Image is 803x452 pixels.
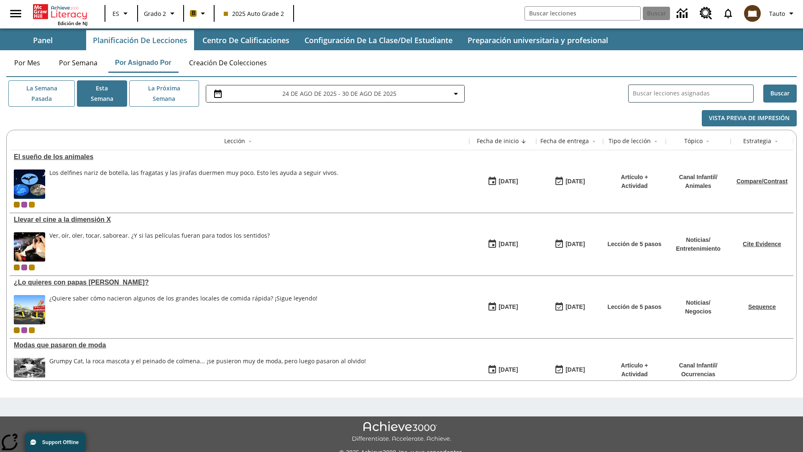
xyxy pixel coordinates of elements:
p: Negocios [685,307,711,316]
div: [DATE] [565,239,585,249]
button: 08/24/25: Último día en que podrá accederse la lección [552,174,588,190]
div: Tipo de lección [609,137,651,145]
button: Vista previa de impresión [702,110,797,126]
button: Support Offline [25,433,85,452]
a: Centro de recursos, Se abrirá en una pestaña nueva. [695,2,717,25]
button: Sort [519,136,529,146]
span: B [192,8,195,18]
span: Support Offline [42,439,79,445]
img: Uno de los primeros locales de McDonald's, con el icónico letrero rojo y los arcos amarillos. [14,295,45,324]
button: Seleccione el intervalo de fechas opción del menú [210,89,461,99]
button: 08/18/25: Primer día en que estuvo disponible la lección [485,236,521,252]
div: Llevar el cine a la dimensión X [14,216,465,223]
button: 07/26/25: Primer día en que estuvo disponible la lección [485,299,521,315]
div: [DATE] [565,365,585,375]
div: [DATE] [499,239,518,249]
img: foto en blanco y negro de una chica haciendo girar unos hula-hulas en la década de 1950 [14,358,45,387]
a: Compare/Contrast [737,178,788,185]
button: Sort [703,136,713,146]
a: Notificaciones [717,3,739,24]
div: New 2025 class [29,265,35,270]
span: Grado 2 [144,9,166,18]
button: Lenguaje: ES, Selecciona un idioma [108,6,135,21]
div: New 2025 class [29,327,35,333]
div: Estrategia [743,137,771,145]
p: Noticias / [676,236,721,244]
button: Sort [771,136,781,146]
div: OL 2025 Auto Grade 3 [21,327,27,333]
div: ¿Lo quieres con papas fritas? [14,279,465,286]
button: Por mes [6,53,48,73]
a: El sueño de los animales, Lecciones [14,153,465,161]
div: OL 2025 Auto Grade 3 [21,265,27,270]
input: Buscar campo [525,7,640,20]
div: Los delfines nariz de botella, las fragatas y las jirafas duermen muy poco. Esto les ayuda a segu... [49,169,338,177]
span: Tauto [769,9,785,18]
button: Por asignado por [108,53,178,73]
a: Llevar el cine a la dimensión X, Lecciones [14,216,465,223]
p: Artículo + Actividad [607,173,662,190]
div: El sueño de los animales [14,153,465,161]
img: Achieve3000 Differentiate Accelerate Achieve [352,421,451,443]
button: Sort [651,136,661,146]
button: Buscar [763,85,797,103]
button: Por semana [52,53,104,73]
div: [DATE] [499,302,518,312]
div: New 2025 class [29,202,35,208]
button: Configuración de la clase/del estudiante [298,30,459,50]
span: Clase actual [14,265,20,270]
p: Artículo + Actividad [607,361,662,379]
div: Fecha de inicio [477,137,519,145]
div: Modas que pasaron de moda [14,342,465,349]
div: [DATE] [499,365,518,375]
span: 24 de ago de 2025 - 30 de ago de 2025 [282,89,396,98]
button: Centro de calificaciones [196,30,296,50]
span: Los delfines nariz de botella, las fragatas y las jirafas duermen muy poco. Esto les ayuda a segu... [49,169,338,199]
span: Edición de NJ [58,20,87,26]
p: Canal Infantil / [679,173,718,182]
div: Fecha de entrega [540,137,589,145]
img: Fotos de una fragata, dos delfines nariz de botella y una jirafa sobre un fondo de noche estrellada. [14,169,45,199]
svg: Collapse Date Range Filter [451,89,461,99]
div: [DATE] [499,176,518,187]
button: Creación de colecciones [182,53,274,73]
img: avatar image [744,5,761,22]
div: Lección [224,137,245,145]
button: Escoja un nuevo avatar [739,3,766,24]
div: Ver, oír, oler, tocar, saborear. ¿Y si las películas fueran para todos los sentidos? [49,232,270,262]
button: Perfil/Configuración [766,6,800,21]
button: Panel [1,30,84,50]
button: Sort [245,136,255,146]
button: La próxima semana [129,80,199,107]
div: Grumpy Cat, la roca mascota y el peinado de colmena... ¡se pusieron muy de moda, pero luego pasar... [49,358,366,387]
button: 08/24/25: Último día en que podrá accederse la lección [552,236,588,252]
button: 06/30/26: Último día en que podrá accederse la lección [552,362,588,378]
a: Modas que pasaron de moda, Lecciones [14,342,465,349]
p: Noticias / [685,298,711,307]
div: OL 2025 Auto Grade 3 [21,202,27,208]
button: 07/19/25: Primer día en que estuvo disponible la lección [485,362,521,378]
div: Clase actual [14,202,20,208]
span: ES [113,9,119,18]
a: Portada [33,3,87,20]
div: Clase actual [14,327,20,333]
div: [DATE] [565,176,585,187]
button: Preparación universitaria y profesional [461,30,615,50]
div: ¿Quiere saber cómo nacieron algunos de los grandes locales de comida rápida? ¡Sigue leyendo! [49,295,317,324]
button: 08/24/25: Primer día en que estuvo disponible la lección [485,174,521,190]
button: Esta semana [77,80,127,107]
a: Sequence [748,303,776,310]
button: Grado: Grado 2, Elige un grado [141,6,181,21]
div: [DATE] [565,302,585,312]
p: Ocurrencias [679,370,718,379]
a: Cite Evidence [743,241,781,247]
p: Entretenimiento [676,244,721,253]
button: Boost El color de la clase es anaranjado claro. Cambiar el color de la clase. [187,6,211,21]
